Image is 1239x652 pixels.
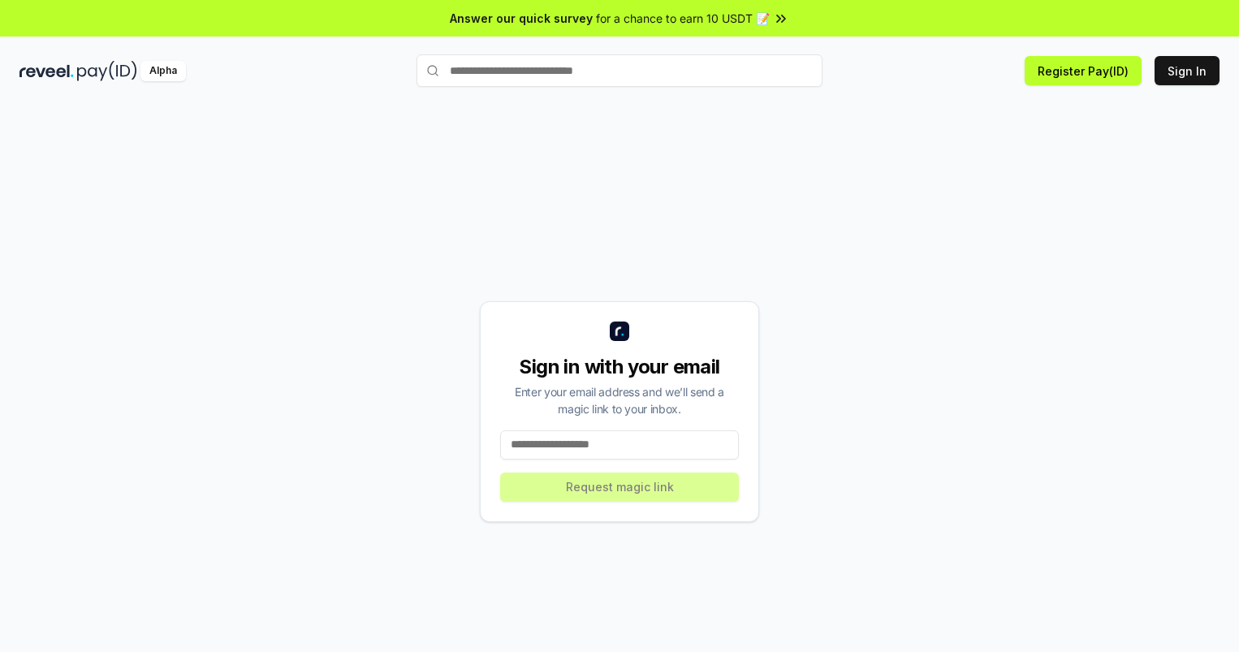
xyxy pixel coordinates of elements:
img: reveel_dark [19,61,74,81]
img: logo_small [610,322,629,341]
span: for a chance to earn 10 USDT 📝 [596,10,770,27]
div: Enter your email address and we’ll send a magic link to your inbox. [500,383,739,417]
div: Alpha [140,61,186,81]
div: Sign in with your email [500,354,739,380]
button: Sign In [1155,56,1220,85]
button: Register Pay(ID) [1025,56,1142,85]
span: Answer our quick survey [450,10,593,27]
img: pay_id [77,61,137,81]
